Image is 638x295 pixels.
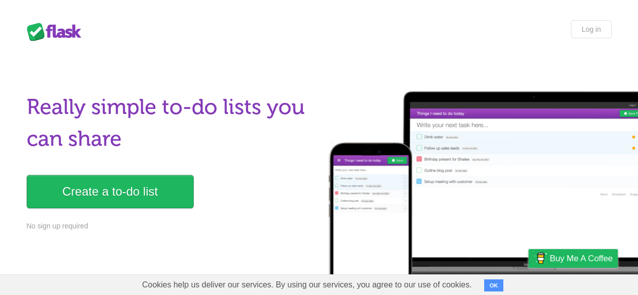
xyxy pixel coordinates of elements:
[534,250,547,267] img: Buy me a coffee
[27,175,194,208] a: Create a to-do list
[529,249,618,268] a: Buy me a coffee
[132,275,482,295] span: Cookies help us deliver our services. By using our services, you agree to our use of cookies.
[571,20,611,38] a: Log in
[27,91,313,155] h1: Really simple to-do lists you can share
[484,279,504,291] button: OK
[550,250,613,267] span: Buy me a coffee
[27,221,313,231] p: No sign up required
[27,23,87,41] div: Flask Lists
